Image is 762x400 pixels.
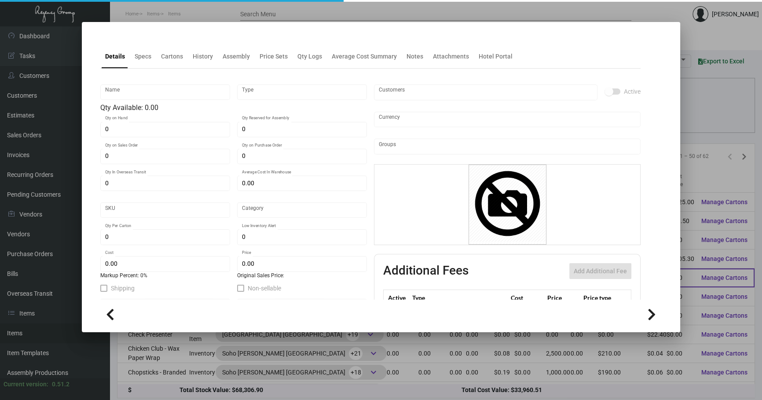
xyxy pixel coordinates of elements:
[383,263,469,279] h2: Additional Fees
[509,290,545,305] th: Cost
[433,52,469,61] div: Attachments
[624,86,641,97] span: Active
[479,52,513,61] div: Hotel Portal
[379,143,636,150] input: Add new..
[52,380,70,389] div: 0.51.2
[569,263,631,279] button: Add Additional Fee
[581,290,621,305] th: Price type
[4,380,48,389] div: Current version:
[384,290,410,305] th: Active
[223,52,250,61] div: Assembly
[379,89,593,96] input: Add new..
[105,52,125,61] div: Details
[410,290,509,305] th: Type
[297,52,322,61] div: Qty Logs
[248,283,281,294] span: Non-sellable
[545,290,581,305] th: Price
[260,52,288,61] div: Price Sets
[407,52,423,61] div: Notes
[135,52,151,61] div: Specs
[574,268,627,275] span: Add Additional Fee
[111,283,135,294] span: Shipping
[100,103,367,113] div: Qty Available: 0.00
[193,52,213,61] div: History
[332,52,397,61] div: Average Cost Summary
[161,52,183,61] div: Cartons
